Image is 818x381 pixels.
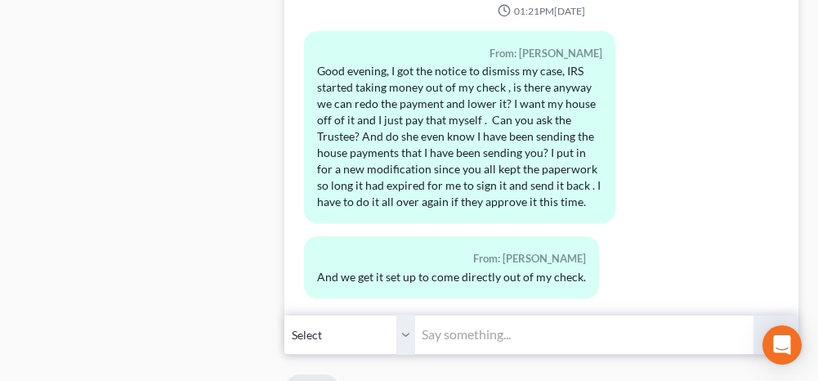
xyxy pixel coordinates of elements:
[317,44,601,63] div: From: [PERSON_NAME]
[317,249,586,268] div: From: [PERSON_NAME]
[762,325,802,365] div: Open Intercom Messenger
[317,269,586,285] div: And we get it set up to come directly out of my check.
[415,315,753,355] input: Say something...
[304,4,779,18] div: 01:21PM[DATE]
[317,63,601,210] div: Good evening, I got the notice to dismiss my case, IRS started taking money out of my check , is ...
